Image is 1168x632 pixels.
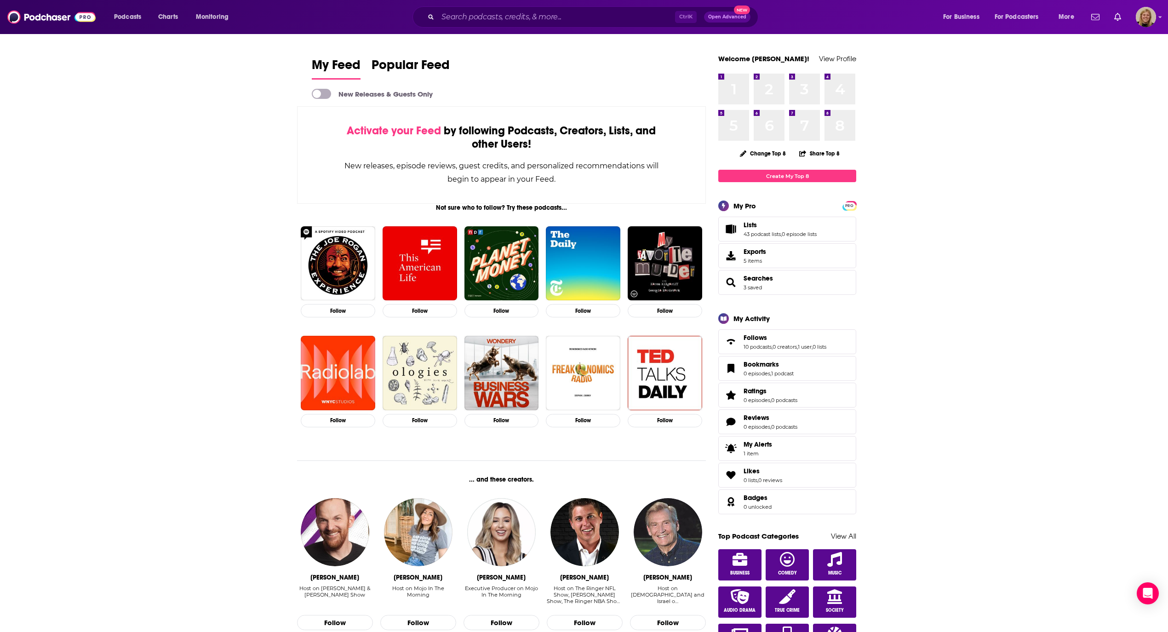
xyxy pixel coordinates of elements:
span: Monitoring [196,11,229,23]
span: Business [730,570,750,576]
a: Ratings [721,389,740,402]
span: Activate your Feed [347,124,441,138]
a: Ratings [744,387,797,395]
a: 43 podcast lists [744,231,781,237]
a: Reviews [744,414,797,422]
span: Exports [744,247,766,256]
a: Charts [152,10,183,24]
a: Top Podcast Categories [718,532,799,540]
a: Exports [718,243,856,268]
div: Chris Vernon [560,574,609,581]
span: Lists [744,221,757,229]
a: Business Wars [464,336,539,410]
span: Follows [744,333,767,342]
a: Follows [744,333,826,342]
a: Audio Drama [718,586,761,618]
button: Follow [546,414,620,427]
a: The Daily [546,226,620,301]
a: Comedy [766,549,809,580]
button: open menu [937,10,991,24]
a: My Favorite Murder with Karen Kilgariff and Georgia Hardstark [628,226,702,301]
a: The Joe Rogan Experience [301,226,375,301]
span: Music [828,570,842,576]
a: 0 unlocked [744,504,772,510]
div: Shannon Murphy [394,574,442,581]
a: Bookmarks [721,362,740,375]
a: Music [813,549,856,580]
span: My Alerts [744,440,772,448]
a: Chris Vernon [550,498,618,566]
a: 0 episodes [744,397,770,403]
img: Radiolab [301,336,375,410]
button: Follow [464,304,539,317]
a: 3 saved [744,284,762,291]
div: ... and these creators. [297,476,706,483]
div: New releases, episode reviews, guest credits, and personalized recommendations will begin to appe... [344,159,659,186]
img: TED Talks Daily [628,336,702,410]
span: 1 item [744,450,772,457]
a: 0 lists [744,477,757,483]
span: Badges [718,489,856,514]
div: Host on Mojo In The Morning [380,585,456,605]
span: Searches [744,274,773,282]
a: 0 podcasts [771,424,797,430]
span: Exports [721,249,740,262]
a: View Profile [819,54,856,63]
a: View All [831,532,856,540]
img: Shannon Murphy [384,498,452,566]
a: 0 episode lists [782,231,817,237]
a: 0 podcasts [771,397,797,403]
span: My Feed [312,57,361,78]
a: 0 creators [773,344,797,350]
a: Reviews [721,415,740,428]
button: Show profile menu [1136,7,1156,27]
span: Bookmarks [718,356,856,381]
span: Bookmarks [744,360,779,368]
a: My Alerts [718,436,856,461]
span: Ctrl K [675,11,697,23]
img: Podchaser - Follow, Share and Rate Podcasts [7,8,96,26]
span: Logged in as avansolkema [1136,7,1156,27]
button: Follow [628,414,702,427]
a: Likes [721,469,740,482]
div: My Pro [733,201,756,210]
span: Reviews [744,414,769,422]
span: Lists [718,217,856,241]
span: Audio Drama [724,608,756,613]
a: Badges [744,494,772,502]
span: Popular Feed [372,57,450,78]
img: This American Life [383,226,457,301]
a: Lists [721,223,740,236]
span: , [757,477,758,483]
a: Business [718,549,761,580]
a: 10 podcasts [744,344,772,350]
button: Follow [547,615,623,631]
div: Open Intercom Messenger [1137,582,1159,604]
a: Bookmarks [744,360,794,368]
img: Adrian Rogers [634,498,702,566]
button: Follow [301,414,375,427]
img: Kristin Penrose [467,498,535,566]
span: For Podcasters [995,11,1039,23]
span: , [797,344,798,350]
button: Follow [297,615,373,631]
div: Executive Producer on Mojo In The Morning [464,585,539,605]
div: Host on The Ringer NFL Show, [PERSON_NAME] Show, The Ringer NBA Show, and The Mismatch [547,585,623,604]
span: Follows [718,329,856,354]
span: True Crime [775,608,800,613]
button: Share Top 8 [799,144,840,162]
div: Ben Davis [310,574,359,581]
button: Follow [464,615,539,631]
button: Follow [301,304,375,317]
div: Kristin Penrose [477,574,526,581]
a: 0 lists [813,344,826,350]
button: Follow [546,304,620,317]
a: PRO [844,202,855,209]
span: Badges [744,494,767,502]
div: Host on Mojo In The Morning [380,585,456,598]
